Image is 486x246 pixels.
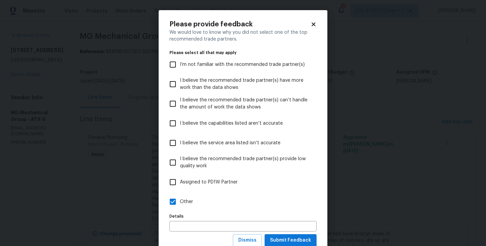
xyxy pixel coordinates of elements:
legend: Please select all that may apply [169,51,317,55]
span: I believe the service area listed isn’t accurate [180,140,280,147]
span: I believe the recommended trade partner(s) have more work than the data shows [180,77,311,91]
span: Assigned to PD1W Partner [180,179,238,186]
span: Submit Feedback [270,236,311,245]
h2: Please provide feedback [169,21,310,28]
span: I believe the recommended trade partner(s) provide low quality work [180,155,311,170]
span: I’m not familiar with the recommended trade partner(s) [180,61,305,68]
label: Details [169,214,317,218]
span: I believe the capabilities listed aren’t accurate [180,120,283,127]
span: Dismiss [238,236,256,245]
span: I believe the recommended trade partner(s) can’t handle the amount of work the data shows [180,97,311,111]
span: Other [180,198,193,205]
div: We would love to know why you did not select one of the top recommended trade partners. [169,29,317,43]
